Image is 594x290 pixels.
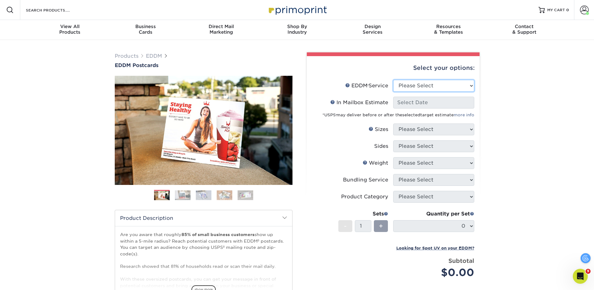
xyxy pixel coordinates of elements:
[115,62,158,68] span: EDDM Postcards
[486,24,562,35] div: & Support
[108,20,183,40] a: BusinessCards
[379,221,383,231] span: +
[335,20,411,40] a: DesignServices
[486,24,562,29] span: Contact
[335,24,411,29] span: Design
[259,24,335,29] span: Shop By
[411,24,486,29] span: Resources
[411,20,486,40] a: Resources& Templates
[115,69,292,192] img: EDDM Postcards 01
[115,62,292,68] a: EDDM Postcards
[322,113,474,117] small: *USPS may deliver before or after the target estimate
[396,246,474,250] small: Looking for Spot UV on your EDDM?
[108,24,183,35] div: Cards
[32,24,108,35] div: Products
[486,20,562,40] a: Contact& Support
[368,84,369,87] sup: ®
[330,99,388,106] div: In Mailbox Estimate
[108,24,183,29] span: Business
[154,190,170,201] img: EDDM 01
[411,24,486,35] div: & Templates
[217,190,232,200] img: EDDM 04
[374,143,388,150] div: Sides
[573,269,588,284] iframe: Intercom live chat
[115,210,292,226] h2: Product Description
[345,82,388,89] div: EDDM Service
[344,221,347,231] span: -
[336,114,336,116] sup: ®
[586,269,591,274] span: 9
[341,193,388,201] div: Product Category
[312,56,475,80] div: Select your options:
[181,232,254,237] strong: 85% of small business customers
[335,24,411,35] div: Services
[393,97,474,109] input: Select Date
[32,24,108,29] span: View All
[398,265,474,280] div: $0.00
[448,257,474,264] strong: Subtotal
[454,113,474,117] a: more info
[25,6,86,14] input: SEARCH PRODUCTS.....
[32,20,108,40] a: View AllProducts
[547,7,565,13] span: MY CART
[369,126,388,133] div: Sizes
[338,210,388,218] div: Sets
[393,210,474,218] div: Quantity per Set
[175,190,191,200] img: EDDM 02
[259,24,335,35] div: Industry
[183,24,259,35] div: Marketing
[566,8,569,12] span: 0
[183,24,259,29] span: Direct Mail
[115,53,138,59] a: Products
[146,53,162,59] a: EDDM
[363,159,388,167] div: Weight
[238,190,253,200] img: EDDM 05
[396,245,474,251] a: Looking for Spot UV on your EDDM?
[343,176,388,184] div: Bundling Service
[402,113,420,117] span: selected
[183,20,259,40] a: Direct MailMarketing
[196,190,211,200] img: EDDM 03
[259,20,335,40] a: Shop ByIndustry
[266,3,328,17] img: Primoprint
